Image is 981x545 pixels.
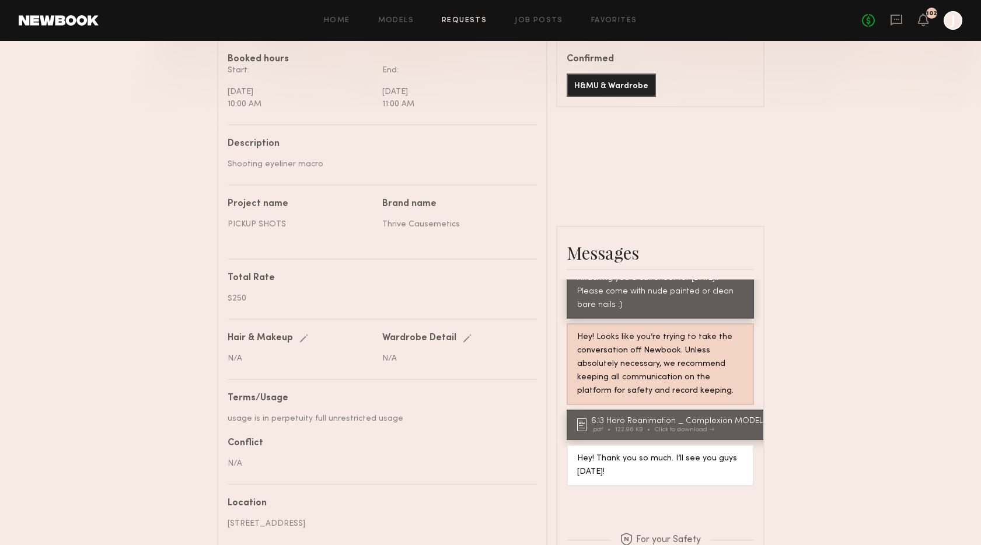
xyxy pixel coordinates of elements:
[228,98,373,110] div: 10:00 AM
[382,200,528,209] div: Brand name
[515,17,563,25] a: Job Posts
[228,158,528,170] div: Shooting eyeliner macro
[442,17,487,25] a: Requests
[378,17,414,25] a: Models
[567,55,754,64] div: Confirmed
[228,439,528,448] div: Conflict
[228,55,537,64] div: Booked hours
[926,11,937,17] div: 102
[228,352,373,365] div: N/A
[567,241,754,264] div: Messages
[382,98,528,110] div: 11:00 AM
[228,292,528,305] div: $250
[228,499,528,508] div: Location
[591,427,615,433] div: .pdf
[382,64,528,76] div: End:
[228,334,293,343] div: Hair & Makeup
[382,218,528,230] div: Thrive Causemetics
[591,17,637,25] a: Favorites
[382,352,528,365] div: N/A
[228,274,528,283] div: Total Rate
[577,452,743,479] div: Hey! Thank you so much. I’ll see you guys [DATE]!
[577,331,743,398] div: Hey! Looks like you’re trying to take the conversation off Newbook. Unless absolutely necessary, ...
[382,334,456,343] div: Wardrobe Detail
[228,518,528,530] div: [STREET_ADDRESS]
[655,427,714,433] div: Click to download
[944,11,962,30] a: J
[228,86,373,98] div: [DATE]
[324,17,350,25] a: Home
[577,417,798,433] a: 6.13 Hero Reanimation _ Complexion MODEL Call Sheet.pdf122.96 KBClick to download
[577,258,743,312] div: Hi!!! Attaching you a call sheet for [DATE]!! Please come with nude painted or clean bare nails :)
[228,394,528,403] div: Terms/Usage
[567,74,656,97] button: H&MU & Wardrobe
[382,86,528,98] div: [DATE]
[228,413,528,425] div: usage is in perpetuity full unrestricted usage
[228,457,528,470] div: N/A
[591,417,798,425] div: 6.13 Hero Reanimation _ Complexion MODEL Call Sheet
[615,427,655,433] div: 122.96 KB
[228,64,373,76] div: Start:
[228,139,528,149] div: Description
[228,200,373,209] div: Project name
[228,218,373,230] div: PICKUP SHOTS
